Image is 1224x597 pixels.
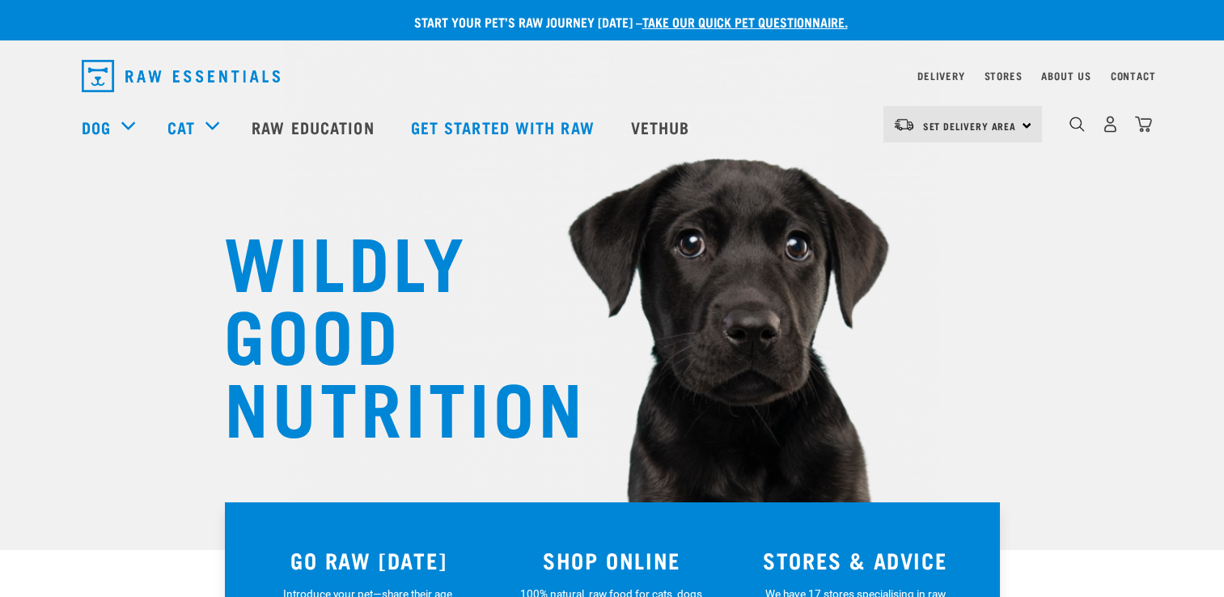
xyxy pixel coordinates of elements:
img: Raw Essentials Logo [82,60,280,92]
a: Vethub [615,95,710,159]
a: Contact [1111,73,1156,78]
h1: WILDLY GOOD NUTRITION [224,222,548,441]
nav: dropdown navigation [69,53,1156,99]
h3: SHOP ONLINE [500,548,724,573]
h3: STORES & ADVICE [743,548,968,573]
a: take our quick pet questionnaire. [642,18,848,25]
a: Get started with Raw [395,95,615,159]
a: About Us [1041,73,1091,78]
img: home-icon-1@2x.png [1069,116,1085,132]
a: Delivery [917,73,964,78]
a: Stores [985,73,1023,78]
a: Raw Education [235,95,394,159]
a: Cat [167,115,195,139]
img: home-icon@2x.png [1135,116,1152,133]
h3: GO RAW [DATE] [257,548,481,573]
img: user.png [1102,116,1119,133]
span: Set Delivery Area [923,123,1017,129]
a: Dog [82,115,111,139]
img: van-moving.png [893,117,915,132]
